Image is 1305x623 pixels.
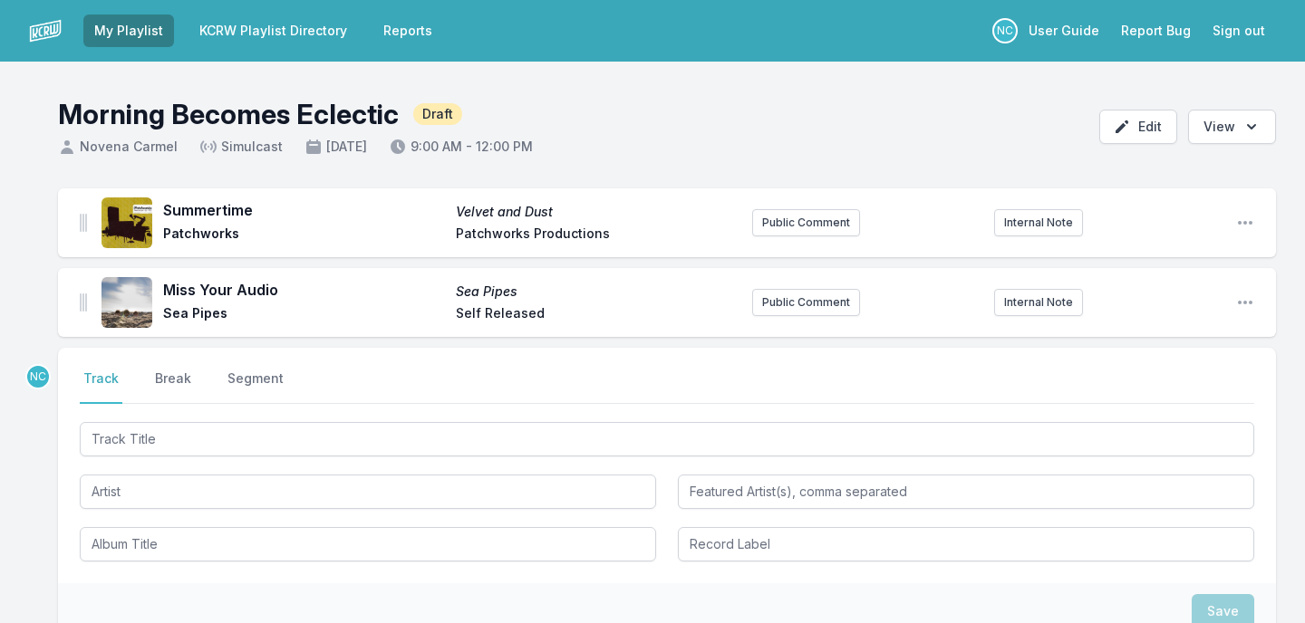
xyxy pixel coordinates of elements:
input: Record Label [678,527,1254,561]
a: Report Bug [1110,14,1202,47]
button: Public Comment [752,209,860,236]
a: Reports [372,14,443,47]
a: User Guide [1018,14,1110,47]
span: Sea Pipes [163,304,445,326]
span: Sea Pipes [456,283,738,301]
input: Artist [80,474,656,509]
img: Drag Handle [80,214,87,232]
span: Simulcast [199,138,283,156]
p: Novena Carmel [25,364,51,389]
a: KCRW Playlist Directory [188,14,358,47]
span: 9:00 AM - 12:00 PM [389,138,533,156]
button: Public Comment [752,289,860,316]
span: Novena Carmel [58,138,178,156]
input: Album Title [80,527,656,561]
span: Summertime [163,199,445,221]
button: Internal Note [994,209,1083,236]
button: Open options [1188,110,1276,144]
button: Track [80,369,122,404]
span: Velvet and Dust [456,203,738,221]
button: Open playlist item options [1236,293,1254,311]
p: Novena Carmel [992,18,1018,43]
button: Segment [224,369,287,404]
h1: Morning Becomes Eclectic [58,98,399,130]
button: Break [151,369,195,404]
input: Featured Artist(s), comma separated [678,474,1254,509]
span: Patchworks [163,225,445,246]
img: Drag Handle [80,293,87,311]
img: Velvet and Dust [101,197,152,248]
a: My Playlist [83,14,174,47]
img: logo-white-87cec1fa9cbef997252546196dc51331.png [29,14,62,47]
input: Track Title [80,422,1254,456]
img: Sea Pipes [101,277,152,328]
span: [DATE] [304,138,367,156]
button: Open playlist item options [1236,214,1254,232]
button: Edit [1099,110,1177,144]
span: Miss Your Audio [163,279,445,301]
button: Internal Note [994,289,1083,316]
span: Patchworks Productions [456,225,738,246]
span: Self Released [456,304,738,326]
span: Draft [413,103,462,125]
button: Sign out [1202,14,1276,47]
